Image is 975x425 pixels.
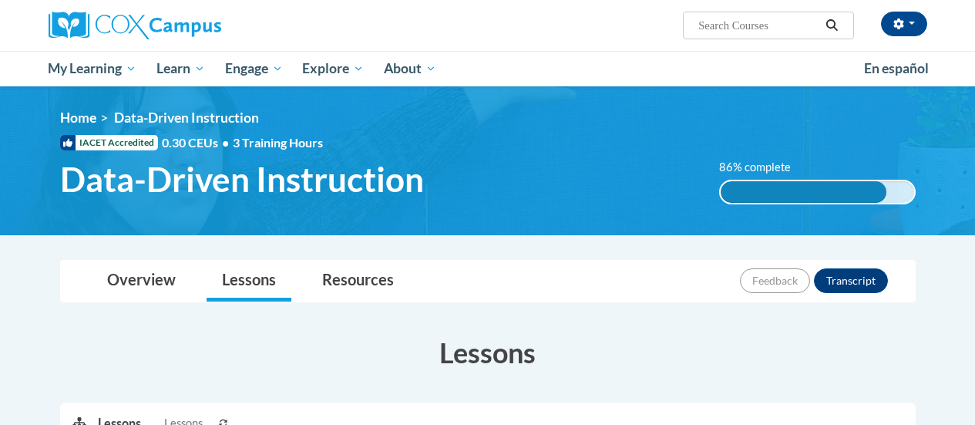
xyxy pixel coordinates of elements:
button: Search [820,16,843,35]
a: My Learning [39,51,147,86]
button: Feedback [740,268,810,293]
button: Account Settings [881,12,927,36]
label: 86% complete [719,159,808,176]
span: • [222,135,229,150]
div: Main menu [37,51,939,86]
span: Learn [156,59,205,78]
span: Data-Driven Instruction [114,110,259,126]
a: Home [60,110,96,126]
span: En español [864,60,929,76]
div: 86% complete [721,181,887,203]
span: 0.30 CEUs [162,134,233,151]
a: Learn [146,51,215,86]
input: Search Courses [697,16,820,35]
a: Explore [292,51,374,86]
button: Transcript [814,268,888,293]
a: Cox Campus [49,12,326,39]
span: Engage [225,59,283,78]
h3: Lessons [60,333,916,372]
span: About [384,59,436,78]
span: 3 Training Hours [233,135,323,150]
a: Resources [307,261,409,302]
a: Overview [92,261,191,302]
img: Cox Campus [49,12,221,39]
span: Explore [302,59,364,78]
span: Data-Driven Instruction [60,159,424,200]
a: About [374,51,446,86]
a: Engage [215,51,293,86]
span: My Learning [48,59,136,78]
a: Lessons [207,261,291,302]
a: En español [854,52,939,85]
span: IACET Accredited [60,135,158,150]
